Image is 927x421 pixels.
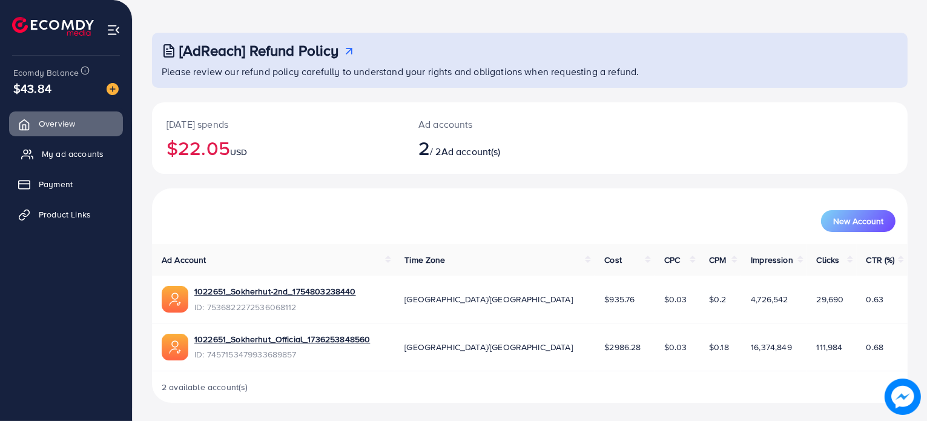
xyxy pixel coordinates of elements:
span: ID: 7457153479933689857 [194,348,370,360]
p: [DATE] spends [167,117,389,131]
span: New Account [833,217,883,225]
span: USD [230,146,247,158]
span: CPC [664,254,680,266]
span: 0.63 [866,293,884,305]
span: 29,690 [817,293,844,305]
span: Time Zone [404,254,445,266]
span: Clicks [817,254,840,266]
span: $0.03 [664,293,687,305]
span: Cost [604,254,622,266]
h2: / 2 [418,136,578,159]
span: [GEOGRAPHIC_DATA]/[GEOGRAPHIC_DATA] [404,293,573,305]
a: Payment [9,172,123,196]
button: New Account [821,210,896,232]
span: Ad Account [162,254,206,266]
span: [GEOGRAPHIC_DATA]/[GEOGRAPHIC_DATA] [404,341,573,353]
img: ic-ads-acc.e4c84228.svg [162,334,188,360]
img: menu [107,23,120,37]
a: Overview [9,111,123,136]
a: My ad accounts [9,142,123,166]
img: ic-ads-acc.e4c84228.svg [162,286,188,313]
p: Please review our refund policy carefully to understand your rights and obligations when requesti... [162,64,900,79]
h3: [AdReach] Refund Policy [179,42,339,59]
span: $0.2 [709,293,727,305]
span: ID: 7536822272536068112 [194,301,356,313]
span: 2 available account(s) [162,381,248,393]
span: Product Links [39,208,91,220]
h2: $22.05 [167,136,389,159]
img: image [107,83,119,95]
a: 1022651_Sokherhut_Official_1736253848560 [194,333,370,345]
span: My ad accounts [42,148,104,160]
span: $0.03 [664,341,687,353]
span: $0.18 [709,341,729,353]
a: 1022651_Sokherhut-2nd_1754803238440 [194,285,356,297]
span: CTR (%) [866,254,895,266]
span: 2 [418,134,430,162]
img: logo [12,17,94,36]
span: Impression [751,254,793,266]
span: 16,374,849 [751,341,792,353]
p: Ad accounts [418,117,578,131]
span: Overview [39,118,75,130]
span: Ecomdy Balance [13,67,79,79]
span: 111,984 [817,341,843,353]
span: CPM [709,254,726,266]
span: 0.68 [866,341,884,353]
span: $2986.28 [604,341,641,353]
span: $43.84 [13,79,51,97]
img: image [885,379,921,415]
span: Ad account(s) [441,145,501,158]
span: 4,726,542 [751,293,788,305]
a: Product Links [9,202,123,227]
span: $935.76 [604,293,635,305]
span: Payment [39,178,73,190]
